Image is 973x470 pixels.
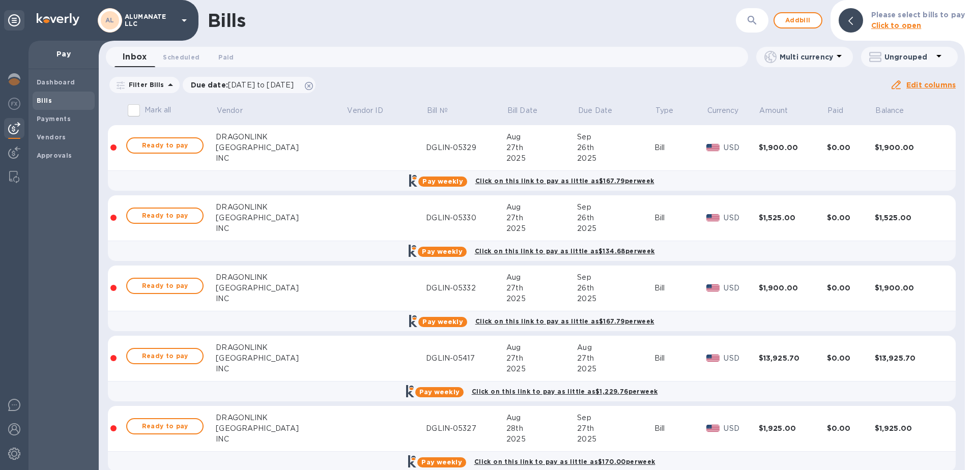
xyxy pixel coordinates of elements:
p: Balance [875,105,904,116]
div: Bill [654,423,706,434]
span: Type [655,105,687,116]
span: Ready to pay [135,350,194,362]
span: Paid [827,105,856,116]
img: USD [706,214,720,221]
div: [GEOGRAPHIC_DATA] [216,142,347,153]
span: Balance [875,105,917,116]
div: $1,900.00 [759,142,827,153]
b: Approvals [37,152,72,159]
b: Pay weekly [422,248,462,255]
div: 28th [506,423,577,434]
span: Amount [759,105,801,116]
img: USD [706,355,720,362]
div: [GEOGRAPHIC_DATA] [216,213,347,223]
div: $13,925.70 [875,353,943,363]
div: 26th [577,283,654,293]
div: INC [216,364,347,374]
p: Due date : [191,80,299,90]
div: DRAGONLINK [216,413,347,423]
div: [GEOGRAPHIC_DATA] [216,423,347,434]
b: Pay weekly [422,318,463,326]
div: DGLIN-05417 [426,353,506,364]
p: Type [655,105,674,116]
div: $13,925.70 [759,353,827,363]
div: $1,525.00 [759,213,827,223]
div: 2025 [506,153,577,164]
span: Inbox [123,50,147,64]
div: 2025 [506,223,577,234]
div: Bill [654,142,706,153]
div: 2025 [506,293,577,304]
div: $0.00 [827,423,875,433]
div: 2025 [506,434,577,445]
img: Foreign exchange [8,98,20,110]
button: Addbill [774,12,822,28]
p: USD [724,283,758,293]
div: [GEOGRAPHIC_DATA] [216,353,347,364]
p: Filter Bills [125,80,164,89]
div: $1,900.00 [875,283,943,293]
b: Pay weekly [419,388,460,396]
p: Vendor ID [347,105,383,116]
p: ALUMANATE LLC [125,13,176,27]
div: Aug [506,342,577,353]
img: USD [706,284,720,291]
p: Vendor [217,105,243,116]
p: USD [724,213,758,223]
span: Scheduled [163,52,199,63]
div: Bill [654,213,706,223]
div: DGLIN-05332 [426,283,506,293]
b: AL [105,16,115,24]
div: 2025 [577,434,654,445]
div: 27th [577,353,654,364]
div: 26th [577,142,654,153]
p: Currency [707,105,739,116]
p: Bill Date [507,105,537,116]
span: Ready to pay [135,139,194,152]
img: USD [706,144,720,151]
span: Add bill [783,14,813,26]
span: Due Date [578,105,625,116]
img: Logo [37,13,79,25]
p: Pay [37,49,91,59]
div: 2025 [506,364,577,374]
b: Payments [37,115,71,123]
div: Aug [506,202,577,213]
b: Click on this link to pay as little as $170.00 per week [474,458,655,465]
b: Click on this link to pay as little as $134.68 per week [475,247,655,255]
b: Click on this link to pay as little as $167.79 per week [475,177,654,185]
span: Bill Date [507,105,551,116]
span: Ready to pay [135,280,194,292]
div: Sep [577,132,654,142]
span: Bill № [427,105,461,116]
span: Paid [218,52,234,63]
div: INC [216,153,347,164]
div: $1,525.00 [875,213,943,223]
b: Click on this link to pay as little as $167.79 per week [475,317,654,325]
div: INC [216,293,347,304]
div: Bill [654,353,706,364]
b: Click on this link to pay as little as $1,229.76 per week [472,388,658,395]
div: Aug [577,342,654,353]
p: Due Date [578,105,612,116]
div: INC [216,434,347,445]
button: Ready to pay [126,278,204,294]
p: Mark all [145,105,171,115]
div: [GEOGRAPHIC_DATA] [216,283,347,293]
b: Please select bills to pay [871,11,965,19]
div: 2025 [577,153,654,164]
div: Aug [506,132,577,142]
p: Amount [759,105,788,116]
b: Click to open [871,21,922,30]
div: 27th [506,353,577,364]
p: Ungrouped [884,52,933,62]
div: DGLIN-05329 [426,142,506,153]
div: Unpin categories [4,10,24,31]
button: Ready to pay [126,418,204,434]
div: DRAGONLINK [216,202,347,213]
div: Sep [577,272,654,283]
div: 27th [506,213,577,223]
div: 27th [577,423,654,434]
div: Bill [654,283,706,293]
p: USD [724,142,758,153]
